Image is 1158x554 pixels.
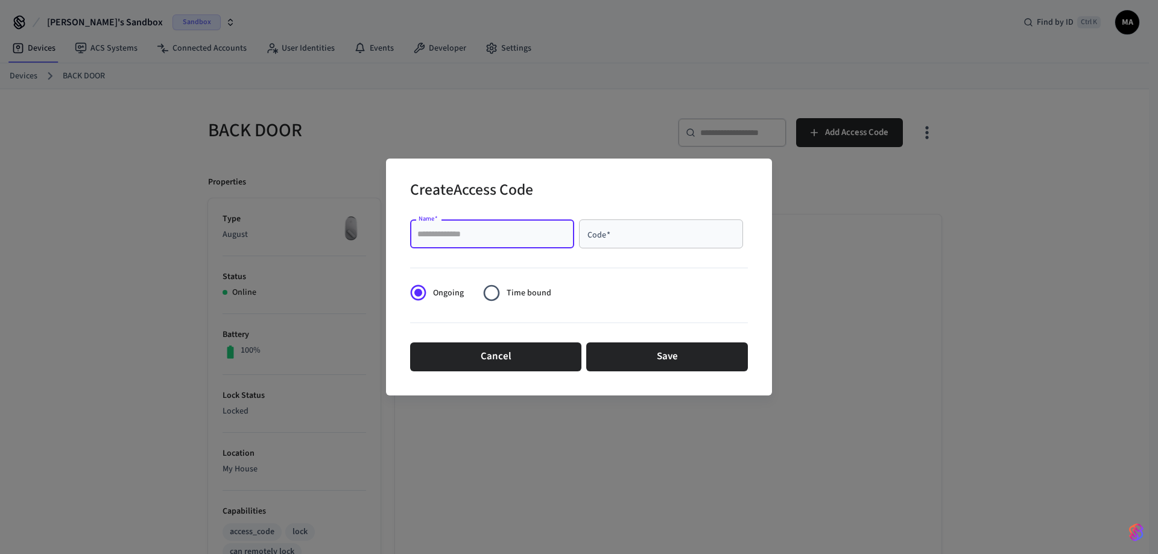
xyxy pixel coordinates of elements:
label: Name [419,214,438,223]
span: Ongoing [433,287,464,300]
button: Cancel [410,342,581,371]
button: Save [586,342,748,371]
img: SeamLogoGradient.69752ec5.svg [1129,523,1144,542]
span: Time bound [507,287,551,300]
h2: Create Access Code [410,173,533,210]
